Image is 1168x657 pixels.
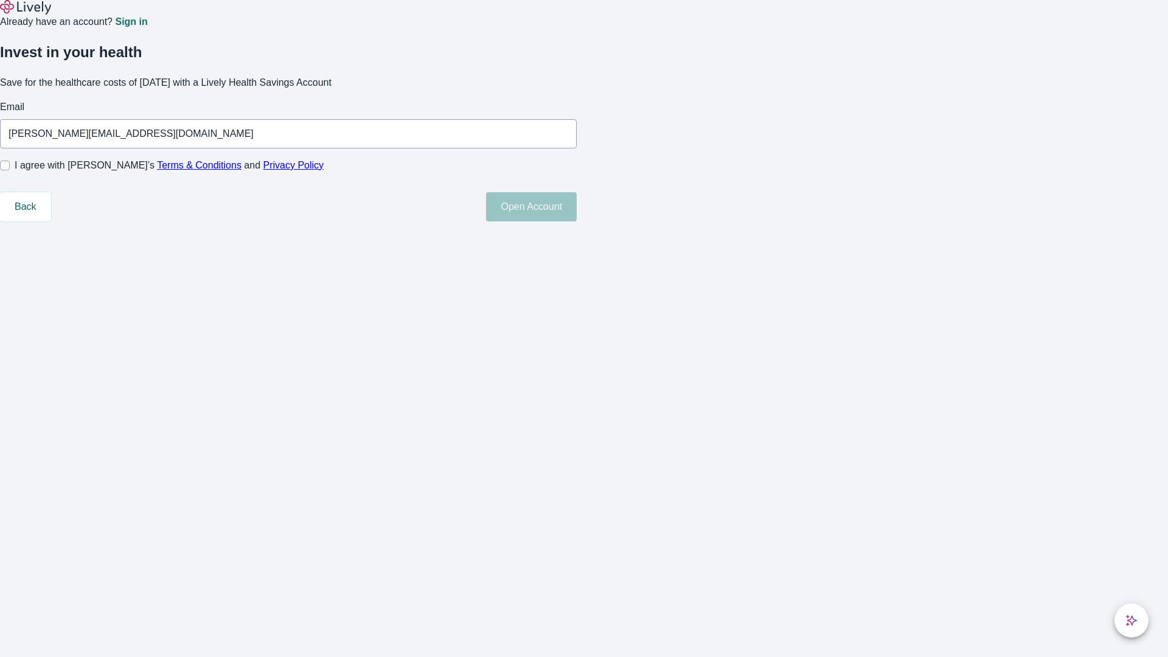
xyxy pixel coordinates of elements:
[1114,603,1149,638] button: chat
[1125,614,1138,627] svg: Lively AI Assistant
[157,160,242,170] a: Terms & Conditions
[263,160,324,170] a: Privacy Policy
[15,158,324,173] span: I agree with [PERSON_NAME]’s and
[115,17,147,27] a: Sign in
